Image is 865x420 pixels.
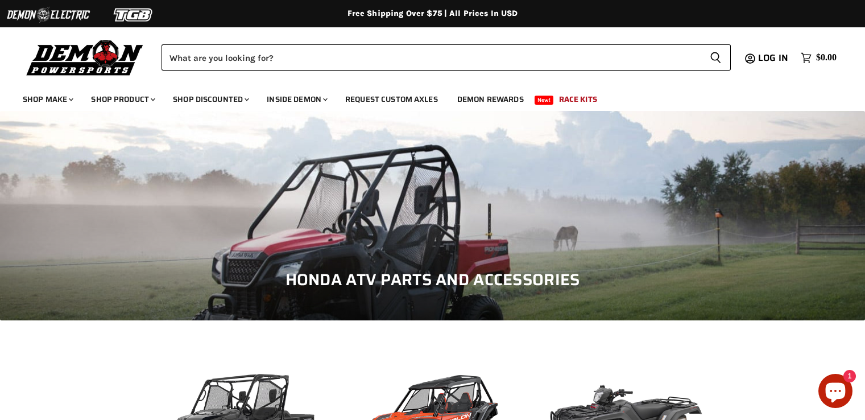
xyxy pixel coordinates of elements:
[17,270,848,290] h1: Honda ATV Parts and Accessories
[164,88,256,111] a: Shop Discounted
[162,44,731,71] form: Product
[753,53,795,63] a: Log in
[337,88,446,111] a: Request Custom Axles
[795,50,842,66] a: $0.00
[551,88,606,111] a: Race Kits
[162,44,701,71] input: Search
[91,4,176,26] img: TGB Logo 2
[82,88,162,111] a: Shop Product
[14,83,834,111] ul: Main menu
[6,4,91,26] img: Demon Electric Logo 2
[816,52,837,63] span: $0.00
[14,88,80,111] a: Shop Make
[815,374,856,411] inbox-online-store-chat: Shopify online store chat
[535,96,554,105] span: New!
[701,44,731,71] button: Search
[758,51,788,65] span: Log in
[23,37,147,77] img: Demon Powersports
[449,88,532,111] a: Demon Rewards
[258,88,334,111] a: Inside Demon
